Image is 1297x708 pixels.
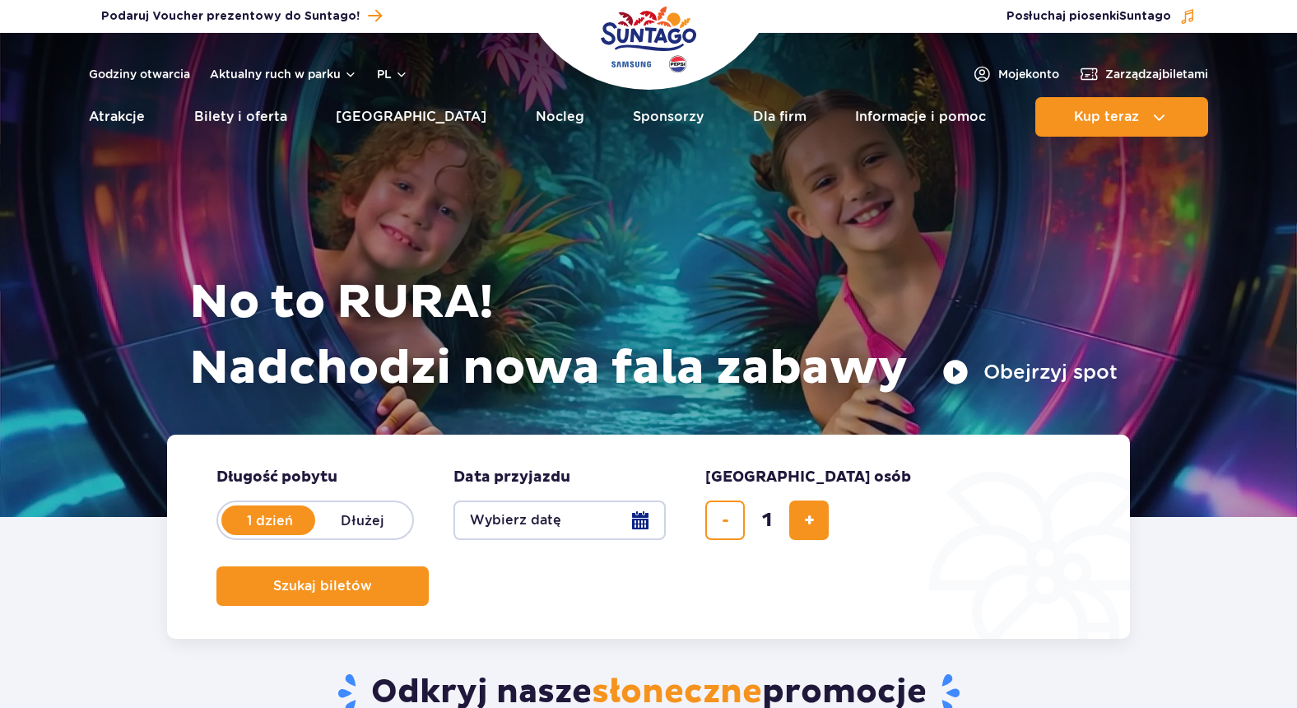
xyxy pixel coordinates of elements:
[855,97,986,137] a: Informacje i pomoc
[1079,64,1208,84] a: Zarządzajbiletami
[633,97,704,137] a: Sponsorzy
[216,468,337,487] span: Długość pobytu
[747,501,787,540] input: liczba biletów
[789,501,829,540] button: dodaj bilet
[336,97,486,137] a: [GEOGRAPHIC_DATA]
[101,5,382,27] a: Podaruj Voucher prezentowy do Suntago!
[998,66,1059,82] span: Moje konto
[453,468,570,487] span: Data przyjazdu
[377,66,408,82] button: pl
[536,97,584,137] a: Nocleg
[216,566,429,606] button: Szukaj biletów
[89,66,190,82] a: Godziny otwarcia
[194,97,287,137] a: Bilety i oferta
[942,359,1118,385] button: Obejrzyj spot
[189,270,1118,402] h1: No to RURA! Nadchodzi nowa fala zabawy
[89,97,145,137] a: Atrakcje
[1006,8,1196,25] button: Posłuchaj piosenkiSuntago
[210,68,357,81] button: Aktualny ruch w parku
[101,8,360,25] span: Podaruj Voucher prezentowy do Suntago!
[315,503,409,538] label: Dłużej
[972,64,1059,84] a: Mojekonto
[1119,11,1171,22] span: Suntago
[167,435,1130,639] form: Planowanie wizyty w Park of Poland
[273,579,372,594] span: Szukaj biletów
[705,468,911,487] span: [GEOGRAPHIC_DATA] osób
[753,97,807,137] a: Dla firm
[453,501,666,540] button: Wybierz datę
[1035,97,1208,137] button: Kup teraz
[1105,66,1208,82] span: Zarządzaj biletami
[223,503,317,538] label: 1 dzień
[1006,8,1171,25] span: Posłuchaj piosenki
[705,501,745,540] button: usuń bilet
[1074,109,1139,124] span: Kup teraz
